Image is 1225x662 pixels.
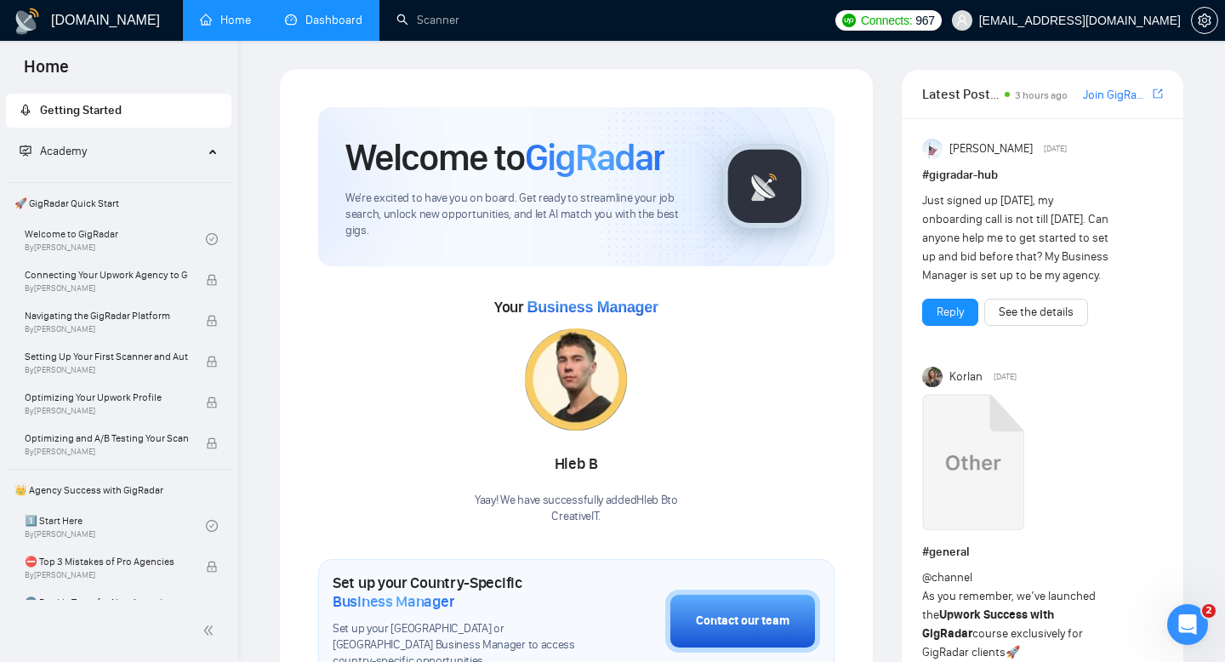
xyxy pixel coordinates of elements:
span: Setting Up Your First Scanner and Auto-Bidder [25,348,188,365]
span: fund-projection-screen [20,145,31,157]
span: Business Manager [333,592,454,611]
span: lock [206,397,218,408]
span: 967 [915,11,934,30]
span: By [PERSON_NAME] [25,324,188,334]
button: Reply [922,299,978,326]
h1: # general [922,543,1163,562]
a: export [1153,86,1163,102]
img: Anisuzzaman Khan [922,139,943,159]
button: setting [1191,7,1218,34]
button: See the details [984,299,1088,326]
a: homeHome [200,13,251,27]
span: By [PERSON_NAME] [25,365,188,375]
span: GigRadar [525,134,664,180]
img: 1755663636803-c1pZSGp9AKQ6Oz99dDFOQ8ZR6IAhRnZOeNNCcC620-vEKrx2AP4lHe1bOLhMNL75_l.jpeg [525,328,627,431]
div: Just signed up [DATE], my onboarding call is not till [DATE]. Can anyone help me to get started t... [922,191,1115,285]
span: double-left [202,622,219,639]
img: upwork-logo.png [842,14,856,27]
span: [DATE] [994,369,1017,385]
span: 🚀 [1006,645,1020,659]
h1: Welcome to [345,134,664,180]
span: @channel [922,570,972,585]
span: 🚀 GigRadar Quick Start [8,186,230,220]
span: We're excited to have you on board. Get ready to streamline your job search, unlock new opportuni... [345,191,695,239]
span: By [PERSON_NAME] [25,406,188,416]
button: Contact our team [665,590,820,653]
span: 3 hours ago [1015,89,1068,101]
img: gigradar-logo.png [722,144,807,229]
span: ⛔ Top 3 Mistakes of Pro Agencies [25,553,188,570]
span: setting [1192,14,1217,27]
span: Connects: [861,11,912,30]
span: Navigating the GigRadar Platform [25,307,188,324]
span: Latest Posts from the GigRadar Community [922,83,1000,105]
a: searchScanner [396,13,459,27]
p: CreativeIT . [475,509,678,525]
img: Korlan [922,367,943,387]
span: check-circle [206,233,218,245]
span: Business Manager [527,299,658,316]
span: Home [10,54,83,90]
a: 1️⃣ Start HereBy[PERSON_NAME] [25,507,206,545]
span: [DATE] [1044,141,1067,157]
span: 2 [1202,604,1216,618]
span: lock [206,274,218,286]
span: lock [206,315,218,327]
a: Upwork Success with GigRadar.mp4 [922,394,1024,536]
a: setting [1191,14,1218,27]
li: Getting Started [6,94,231,128]
span: Connecting Your Upwork Agency to GigRadar [25,266,188,283]
div: Yaay! We have successfully added Hleb B to [475,493,678,525]
span: Getting Started [40,103,122,117]
a: Welcome to GigRadarBy[PERSON_NAME] [25,220,206,258]
span: Optimizing Your Upwork Profile [25,389,188,406]
span: 👑 Agency Success with GigRadar [8,473,230,507]
a: Join GigRadar Slack Community [1083,86,1149,105]
div: Hleb B [475,450,678,479]
a: dashboardDashboard [285,13,362,27]
span: Academy [20,144,87,158]
a: Reply [937,303,964,322]
img: logo [14,8,41,35]
span: By [PERSON_NAME] [25,447,188,457]
span: export [1153,87,1163,100]
a: See the details [999,303,1074,322]
span: Korlan [949,368,983,386]
span: [PERSON_NAME] [949,140,1033,158]
iframe: Intercom live chat [1167,604,1208,645]
span: By [PERSON_NAME] [25,283,188,294]
span: check-circle [206,520,218,532]
span: lock [206,437,218,449]
span: Your [494,298,658,317]
span: 🌚 Rookie Traps for New Agencies [25,594,188,611]
span: rocket [20,104,31,116]
div: Contact our team [696,612,789,631]
h1: Set up your Country-Specific [333,574,580,611]
span: By [PERSON_NAME] [25,570,188,580]
span: lock [206,356,218,368]
span: lock [206,561,218,573]
h1: # gigradar-hub [922,166,1163,185]
span: Academy [40,144,87,158]
strong: Upwork Success with GigRadar [922,608,1054,641]
span: user [956,14,968,26]
span: Optimizing and A/B Testing Your Scanner for Better Results [25,430,188,447]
